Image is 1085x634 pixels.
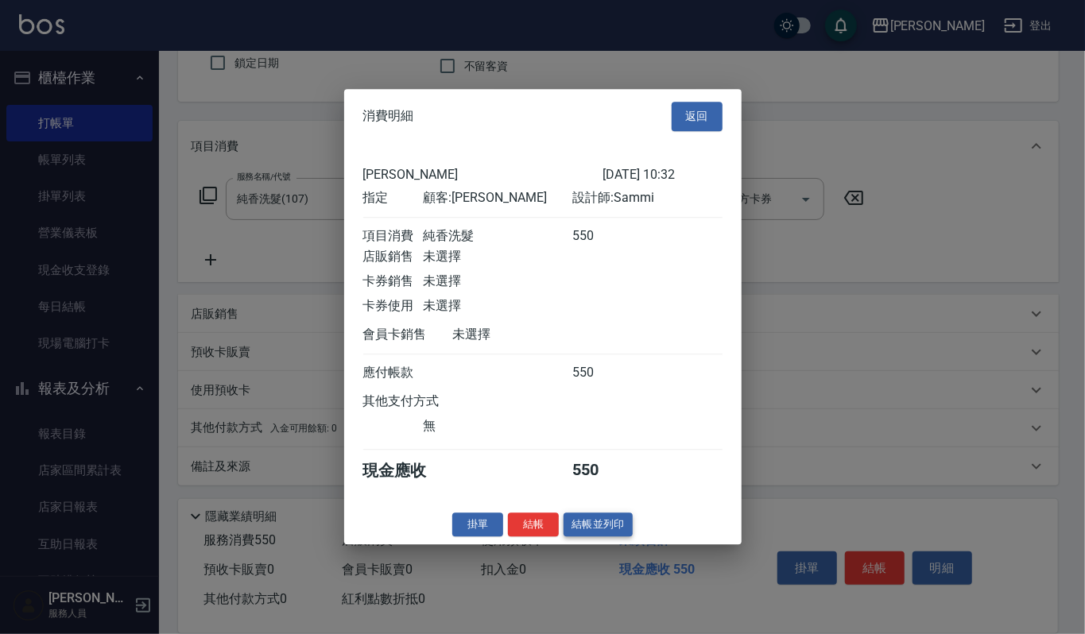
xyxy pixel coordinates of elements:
div: 未選擇 [453,327,603,343]
div: 550 [572,365,632,381]
div: 設計師: Sammi [572,190,722,207]
div: [PERSON_NAME] [363,167,603,182]
div: 未選擇 [423,273,572,290]
div: 其他支付方式 [363,393,483,410]
div: 店販銷售 [363,249,423,265]
div: 卡券使用 [363,298,423,315]
div: 會員卡銷售 [363,327,453,343]
button: 返回 [672,102,723,131]
div: 現金應收 [363,460,453,481]
div: 顧客: [PERSON_NAME] [423,190,572,207]
button: 結帳並列印 [564,512,633,537]
div: 應付帳款 [363,365,423,381]
div: [DATE] 10:32 [603,167,723,182]
div: 純香洗髮 [423,228,572,245]
div: 未選擇 [423,249,572,265]
button: 結帳 [508,512,559,537]
span: 消費明細 [363,109,414,125]
div: 550 [572,228,632,245]
div: 未選擇 [423,298,572,315]
div: 550 [572,460,632,481]
div: 無 [423,418,572,435]
button: 掛單 [452,512,503,537]
div: 項目消費 [363,228,423,245]
div: 指定 [363,190,423,207]
div: 卡券銷售 [363,273,423,290]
